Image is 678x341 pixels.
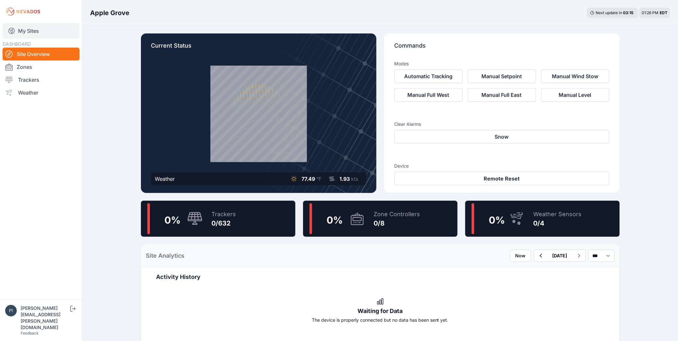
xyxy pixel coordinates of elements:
span: 1.93 [340,176,350,182]
div: Weather [155,175,175,183]
h3: Device [395,163,609,169]
button: Manual Setpoint [468,69,536,83]
button: Manual Full West [395,88,463,102]
a: 0%Zone Controllers0/8 [303,201,458,237]
a: Zones [3,60,79,73]
img: Nevados [5,6,41,17]
a: My Sites [3,23,79,39]
button: Remote Reset [395,172,609,185]
a: Trackers [3,73,79,86]
p: Commands [395,41,609,55]
span: °F [317,176,322,182]
button: [DATE] [547,250,572,262]
div: 0/4 [534,219,582,228]
a: 0%Trackers0/632 [141,201,295,237]
span: 0 % [489,214,505,226]
p: Current Status [151,41,366,55]
div: 0/632 [212,219,236,228]
div: 03 : 15 [623,10,635,15]
div: 0/8 [374,219,420,228]
span: Next update in [596,10,622,15]
div: Trackers [212,210,236,219]
button: Manual Full East [468,88,536,102]
button: Automatic Tracking [395,69,463,83]
span: 0 % [327,214,343,226]
button: Manual Level [541,88,609,102]
span: DASHBOARD [3,41,31,47]
span: 0 % [165,214,181,226]
span: kts [351,176,358,182]
h3: Clear Alarms [395,121,609,127]
a: 0%Weather Sensors0/4 [465,201,620,237]
button: Snow [395,130,609,143]
h3: Modes [395,60,409,67]
div: Waiting for Data [156,307,604,316]
h3: Apple Grove [90,8,129,17]
button: Now [510,250,531,262]
a: Weather [3,86,79,99]
div: [PERSON_NAME][EMAIL_ADDRESS][PERSON_NAME][DOMAIN_NAME] [21,305,69,331]
button: Manual Wind Stow [541,69,609,83]
span: 01:26 PM [642,10,659,15]
div: Zone Controllers [374,210,420,219]
h2: Activity History [156,272,604,281]
img: piotr.kolodziejczyk@energix-group.com [5,305,17,317]
div: The device is properly connected but no data has been sent yet. [156,317,604,323]
nav: Breadcrumb [90,5,129,21]
a: Feedback [21,331,39,336]
span: 77.49 [302,176,315,182]
span: EDT [660,10,668,15]
div: Weather Sensors [534,210,582,219]
h2: Site Analytics [146,251,185,260]
a: Site Overview [3,48,79,60]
